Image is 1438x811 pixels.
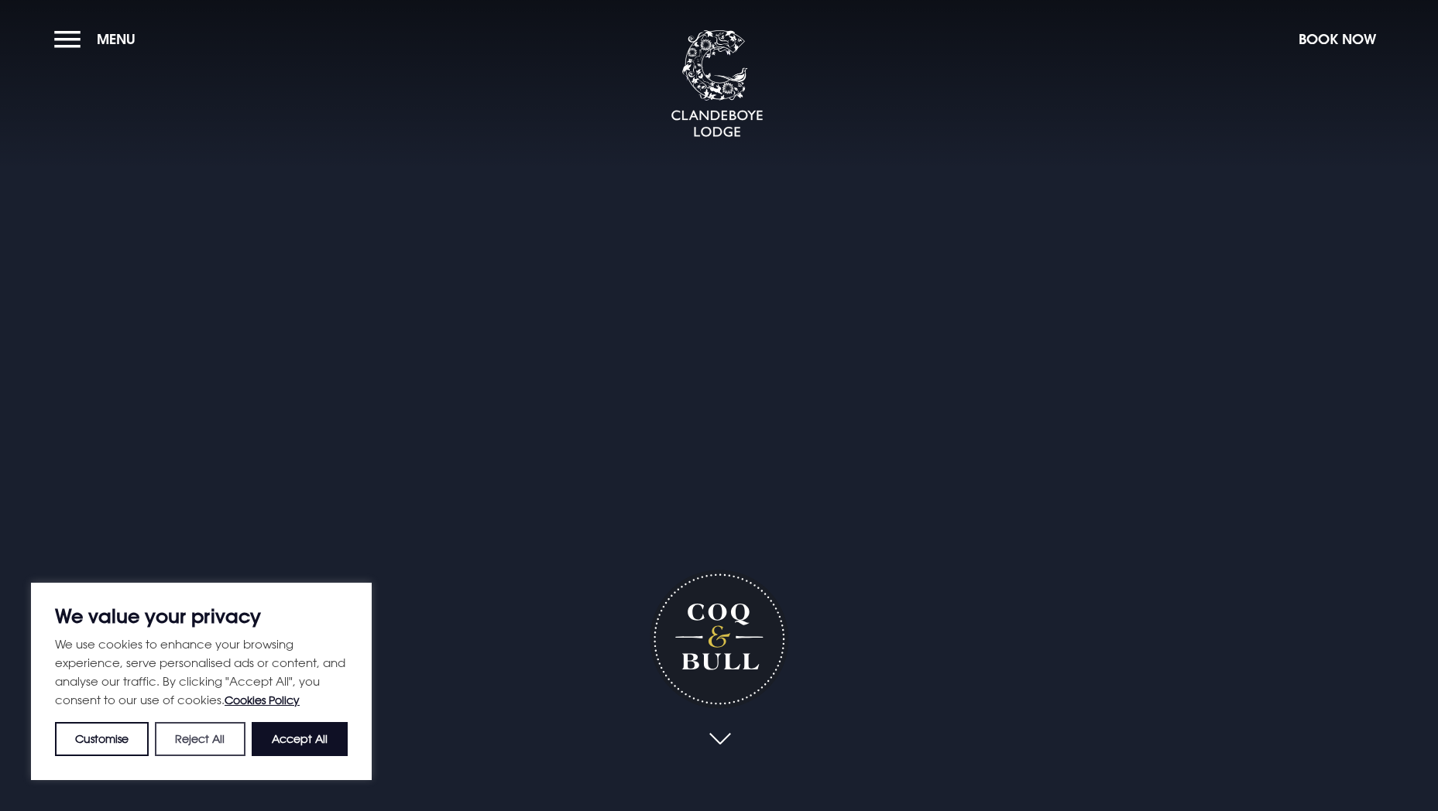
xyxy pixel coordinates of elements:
[54,22,143,56] button: Menu
[55,635,348,710] p: We use cookies to enhance your browsing experience, serve personalised ads or content, and analys...
[55,722,149,756] button: Customise
[97,30,136,48] span: Menu
[155,722,245,756] button: Reject All
[650,570,788,708] h1: Coq & Bull
[55,607,348,625] p: We value your privacy
[31,583,372,780] div: We value your privacy
[252,722,348,756] button: Accept All
[1291,22,1384,56] button: Book Now
[225,693,300,707] a: Cookies Policy
[671,30,764,139] img: Clandeboye Lodge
